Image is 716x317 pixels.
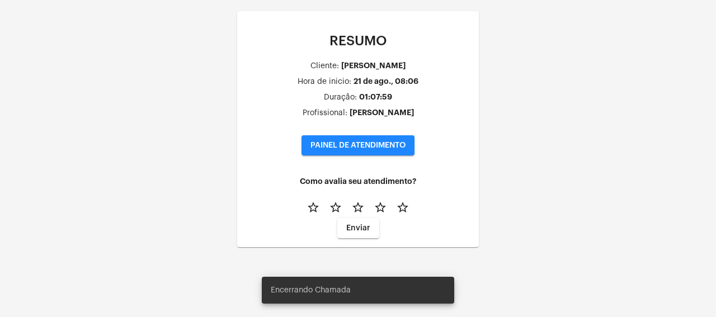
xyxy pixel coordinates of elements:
div: Cliente: [310,62,339,70]
div: [PERSON_NAME] [341,61,406,70]
h4: Como avalia seu atendimento? [246,177,470,186]
mat-icon: star_border [396,201,409,214]
span: Encerrando Chamada [271,285,351,296]
div: [PERSON_NAME] [350,108,414,117]
mat-icon: star_border [374,201,387,214]
button: Enviar [337,218,379,238]
div: Profissional: [303,109,347,117]
mat-icon: star_border [351,201,365,214]
div: Hora de inicio: [298,78,351,86]
mat-icon: star_border [329,201,342,214]
span: Enviar [346,224,370,232]
mat-icon: star_border [307,201,320,214]
p: RESUMO [246,34,470,48]
div: 21 de ago., 08:06 [354,77,418,86]
span: PAINEL DE ATENDIMENTO [310,141,406,149]
div: 01:07:59 [359,93,392,101]
button: PAINEL DE ATENDIMENTO [302,135,414,155]
div: Duração: [324,93,357,102]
